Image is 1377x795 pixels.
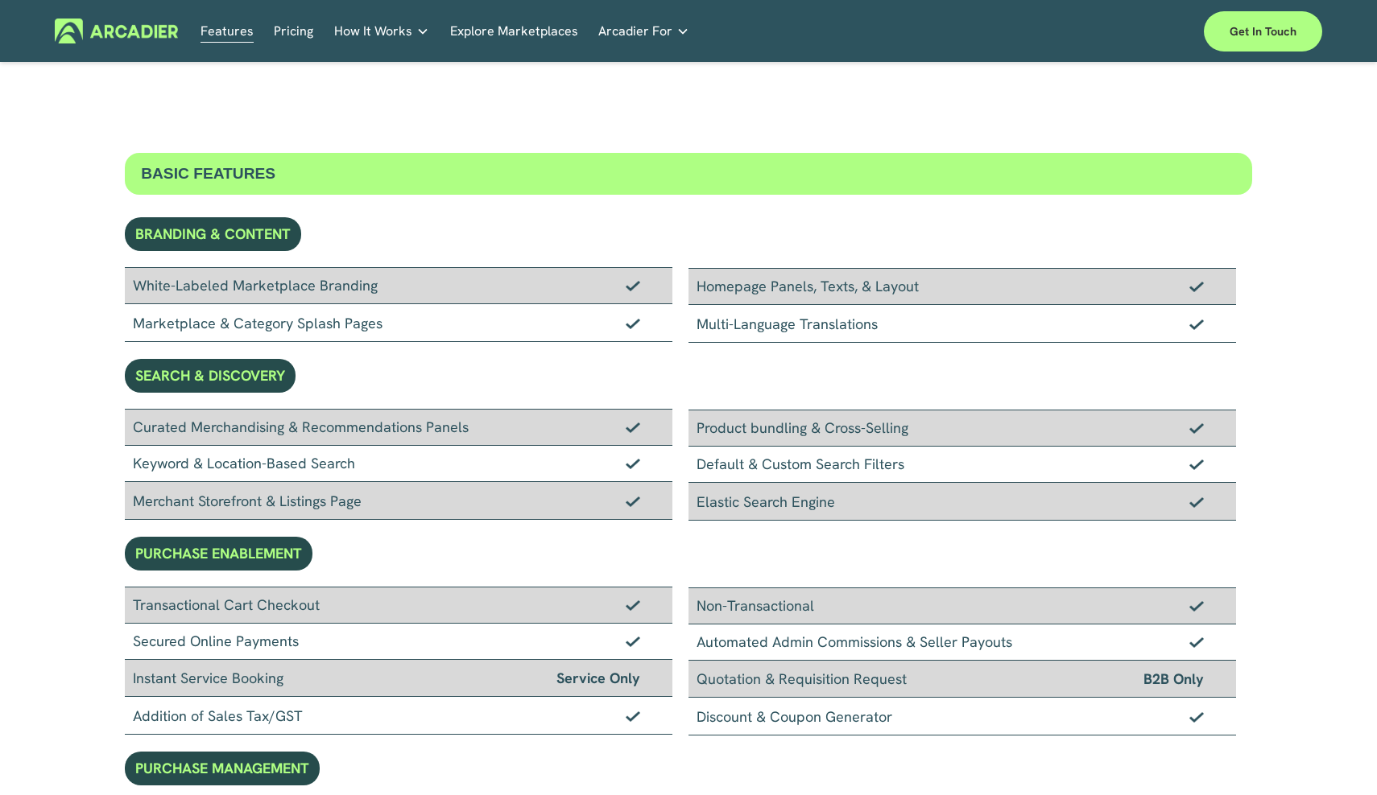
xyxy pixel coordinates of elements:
div: Elastic Search Engine [688,483,1236,521]
img: Checkmark [626,280,640,291]
img: Checkmark [626,636,640,647]
img: Checkmark [1189,281,1204,292]
img: Checkmark [1189,600,1204,612]
div: Multi-Language Translations [688,305,1236,343]
div: SEARCH & DISCOVERY [125,359,296,393]
img: Checkmark [1189,496,1204,508]
span: B2B Only [1143,667,1204,690]
span: Arcadier For [598,20,672,43]
span: How It Works [334,20,412,43]
a: Pricing [274,19,313,43]
div: Automated Admin Commissions & Seller Payouts [688,624,1236,661]
img: Checkmark [1189,711,1204,723]
div: Discount & Coupon Generator [688,698,1236,735]
div: Addition of Sales Tax/GST [125,697,672,735]
img: Checkmark [626,422,640,433]
div: White-Labeled Marketplace Branding [125,267,672,304]
div: Merchant Storefront & Listings Page [125,482,672,520]
div: Secured Online Payments [125,624,672,660]
img: Checkmark [1189,422,1204,434]
div: BRANDING & CONTENT [125,217,301,251]
img: Arcadier [55,19,178,43]
div: Instant Service Booking [125,660,672,697]
div: BASIC FEATURES [125,153,1252,195]
div: PURCHASE MANAGEMENT [125,752,320,785]
a: Get in touch [1204,11,1322,51]
img: Checkmark [1189,319,1204,330]
span: Service Only [556,666,640,690]
a: folder dropdown [334,19,429,43]
div: Curated Merchandising & Recommendations Panels [125,409,672,446]
div: Homepage Panels, Texts, & Layout [688,268,1236,305]
img: Checkmark [626,496,640,507]
div: Keyword & Location-Based Search [125,446,672,482]
div: Default & Custom Search Filters [688,447,1236,483]
img: Checkmark [626,318,640,329]
div: Transactional Cart Checkout [125,587,672,624]
img: Checkmark [626,599,640,611]
a: Explore Marketplaces [450,19,578,43]
div: Marketplace & Category Splash Pages [125,304,672,342]
div: Non-Transactional [688,587,1236,624]
img: Checkmark [1189,459,1204,470]
img: Checkmark [626,711,640,722]
div: PURCHASE ENABLEMENT [125,537,312,571]
img: Checkmark [626,458,640,469]
a: folder dropdown [598,19,689,43]
img: Checkmark [1189,636,1204,648]
div: Quotation & Requisition Request [688,661,1236,698]
div: Product bundling & Cross-Selling [688,410,1236,447]
a: Features [201,19,254,43]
